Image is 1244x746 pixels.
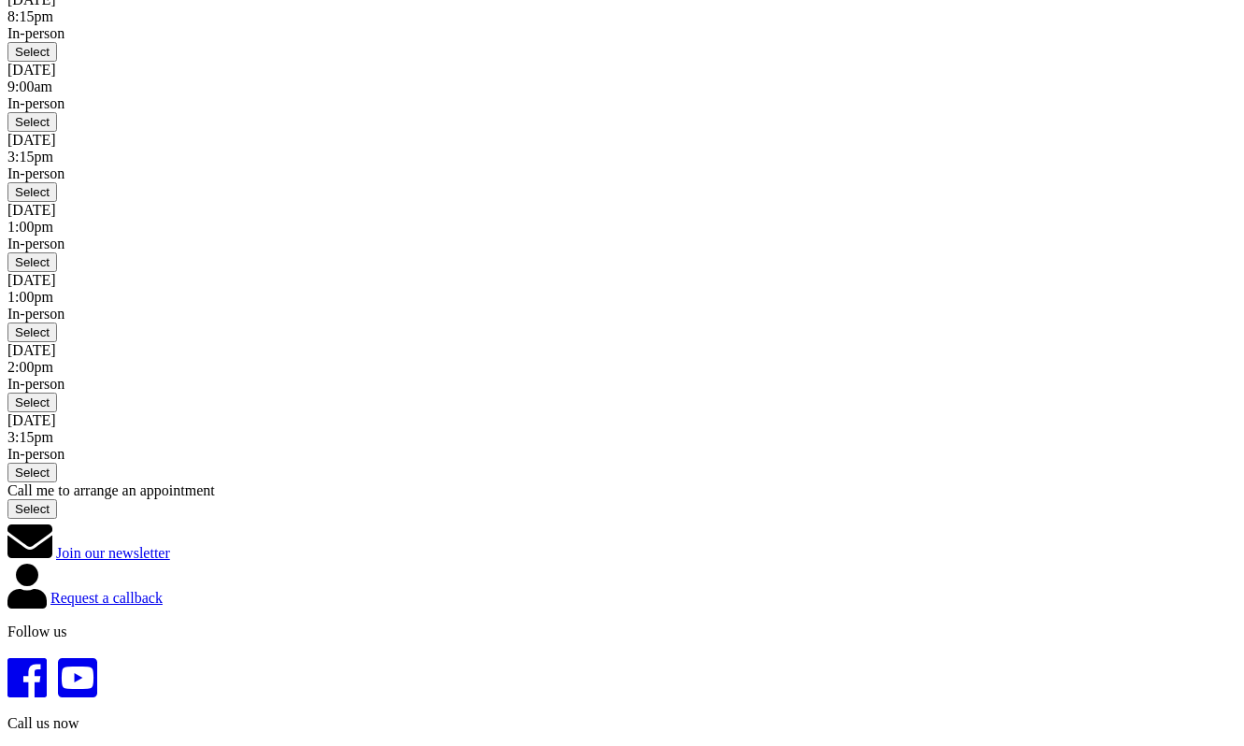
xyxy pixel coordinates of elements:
div: [DATE] [7,272,1237,289]
div: [DATE] [7,202,1237,219]
div: [DATE] [7,132,1237,149]
button: Select Sat 6 Sep 9:00am in-person [7,112,57,132]
p: Call us now [7,715,1237,732]
div: In-person [7,25,1237,42]
div: In-person [7,306,1237,323]
div: In-person [7,165,1237,182]
div: In-person [7,446,1237,463]
i: Facebook [7,655,47,700]
div: 8:15pm [7,8,1237,25]
button: Select callback [7,499,57,519]
div: [DATE] [7,342,1237,359]
a: YouTube [58,681,97,697]
div: In-person [7,376,1237,393]
div: 1:00pm [7,289,1237,306]
div: 3:15pm [7,149,1237,165]
button: Select Fri 5 Sep 8:15pm in-person [7,42,57,62]
div: In-person [7,236,1237,252]
div: [DATE] [7,412,1237,429]
button: Select Thu 11 Sep 3:15pm in-person [7,463,57,482]
p: Follow us [7,624,1237,640]
div: 9:00am [7,79,1237,95]
div: In-person [7,95,1237,112]
button: Select Thu 11 Sep 2:00pm in-person [7,393,57,412]
div: Call me to arrange an appointment [7,482,1237,499]
div: 3:15pm [7,429,1237,446]
a: Facebook [7,681,47,697]
div: [DATE] [7,62,1237,79]
button: Select Mon 8 Sep 1:00pm in-person [7,323,57,342]
div: 2:00pm [7,359,1237,376]
a: Request a callback [50,590,163,606]
button: Select Sat 6 Sep 3:15pm in-person [7,182,57,202]
div: 1:00pm [7,219,1237,236]
a: Join our newsletter [56,545,170,561]
button: Select Mon 8 Sep 1:00pm in-person [7,252,57,272]
i: YouTube [58,655,97,700]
